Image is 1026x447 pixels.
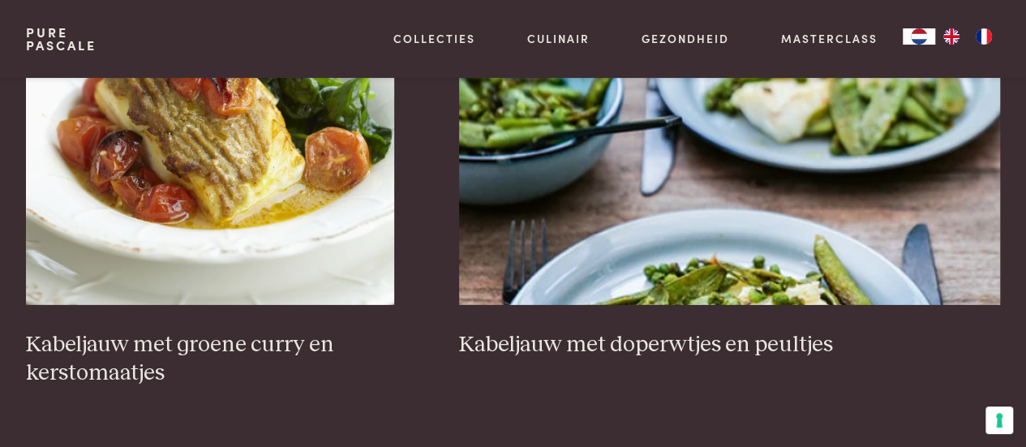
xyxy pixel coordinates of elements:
a: Masterclass [780,30,877,47]
h3: Kabeljauw met doperwtjes en peultjes [459,331,1001,359]
div: Language [903,28,935,45]
ul: Language list [935,28,1000,45]
button: Uw voorkeuren voor toestemming voor trackingtechnologieën [985,406,1013,434]
a: FR [968,28,1000,45]
a: PurePascale [26,26,97,52]
aside: Language selected: Nederlands [903,28,1000,45]
a: Gezondheid [642,30,729,47]
h3: Kabeljauw met groene curry en kerstomaatjes [26,331,394,387]
a: Culinair [527,30,590,47]
a: NL [903,28,935,45]
a: Collecties [393,30,475,47]
a: EN [935,28,968,45]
